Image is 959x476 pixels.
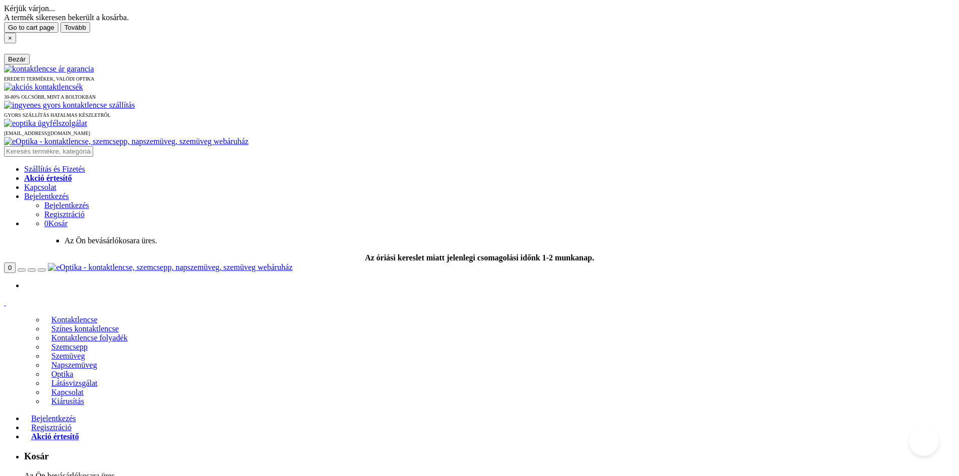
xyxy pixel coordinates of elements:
b: Akció értesítő [31,432,79,441]
span: 0 [8,264,12,271]
img: eOptika.hu - Az Internet Optikája [48,263,292,272]
iframe: Toggle Customer Support [909,426,939,456]
a: Bejelentkezés [24,192,69,200]
img: ingyenes gyors kontaktlencse szállítás [4,101,135,110]
button: Go to cart page [4,22,58,33]
button: Bezár [4,33,16,43]
a: Bejelentkezés [24,406,83,430]
img: eOptika.hu - Az Internet Optikája [4,137,249,146]
span: 30-80% OLCSÓBB, MINT A BOLTOKBAN [4,94,96,100]
img: eoptika ügyfélszolgálat [4,119,87,128]
a: Regisztráció [24,416,79,439]
a: Napszemüveg [44,353,104,377]
p: Az Ön bevásárlókosara üres. [64,236,955,245]
span: Kérjük várjon... [4,4,55,13]
span: GYORS SZÁLLÍTÁS HATALMAS KÉSZLETRŐL [4,112,111,118]
a: Kontaktlencse [44,308,105,331]
div: A termék sikeresen bekerült a kosárba. [4,13,955,22]
span: × [8,34,12,42]
img: akciós kontaktlencsék [4,83,83,92]
a: Látásvizsgálat [44,371,105,395]
a: eOptika - kontaktlencse, szemcsepp, napszemüveg, szemüveg webáruház [4,137,249,146]
span: Az óriási kereslet miatt jelenlegi csomagolási időnk 1-2 munkanap. [365,253,594,262]
a: Színes kontaktlencse [44,317,126,341]
span: [EMAIL_ADDRESS][DOMAIN_NAME] [4,130,90,136]
a: Kapcsolat [24,183,56,191]
a: 0Kosár [44,219,67,228]
button: Bezár [4,54,30,64]
a: Kapcsolat [44,380,91,404]
input: Keresés termékre, kategóriára, ... [4,146,93,157]
a: Kiárusítás [44,389,91,413]
span: Kosár [48,219,67,228]
span: Tovább [64,24,86,31]
a: Bejelentkezés [44,201,89,210]
a: Szemcsepp [44,335,95,359]
img: kontaktlencse ár garancia [4,64,94,74]
a: Szemüveg [44,344,92,368]
button: Tovább [60,22,90,33]
a: Kontaktlencse folyadék [44,326,135,350]
a: Akció értesítő [24,174,72,182]
span: EREDETI TERMÉKEK, VALÓDI OPTIKA [4,76,94,82]
a: Akció értesítő [24,425,86,448]
a: Optika [44,362,81,386]
a: Regisztráció [44,210,85,219]
h3: Kosár [24,451,955,462]
button: 0 [4,262,16,273]
span: 0 [44,219,48,228]
span: Go to cart page [8,24,54,31]
a: Szállítás és Fizetés [24,165,85,173]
